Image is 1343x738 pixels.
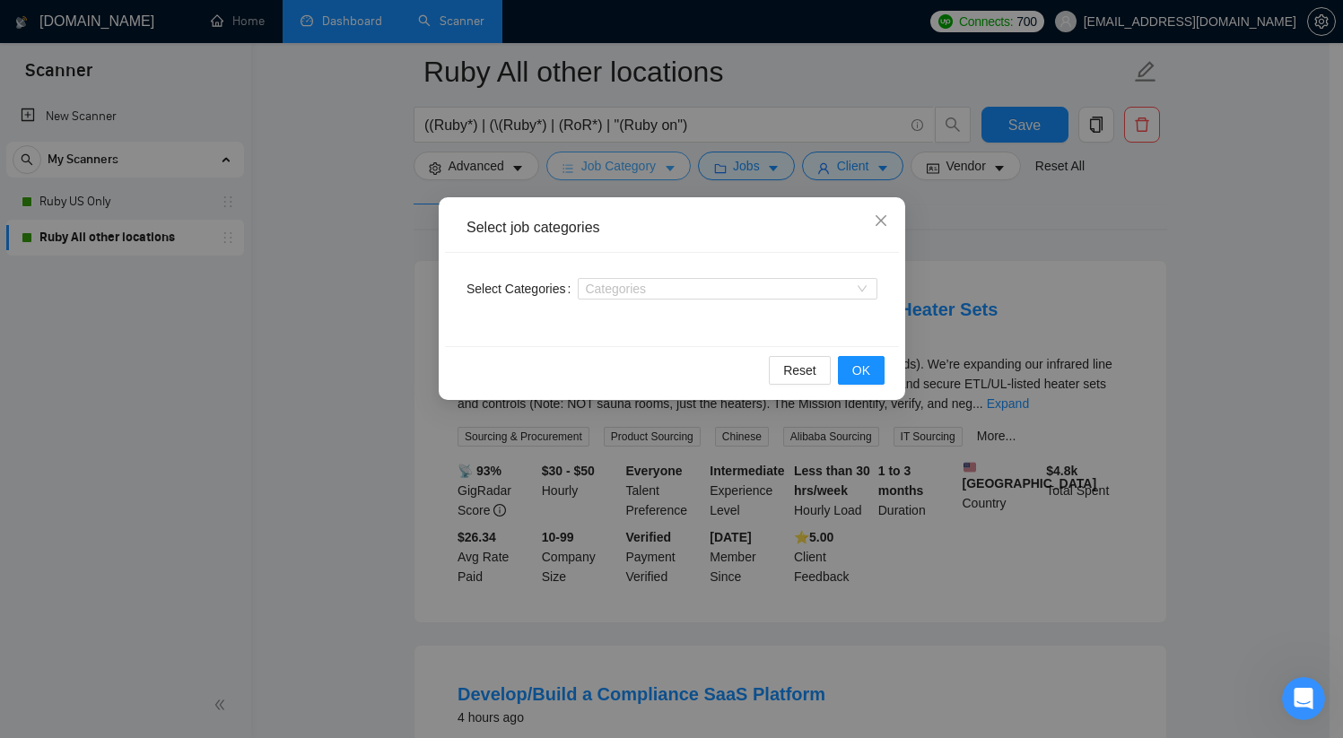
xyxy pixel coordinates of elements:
[857,197,905,246] button: Close
[467,274,578,303] label: Select Categories
[851,360,869,380] span: OK
[467,218,877,238] div: Select job categories
[769,356,831,385] button: Reset
[1282,677,1325,720] iframe: Intercom live chat
[874,213,888,228] span: close
[837,356,884,385] button: OK
[783,360,816,380] span: Reset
